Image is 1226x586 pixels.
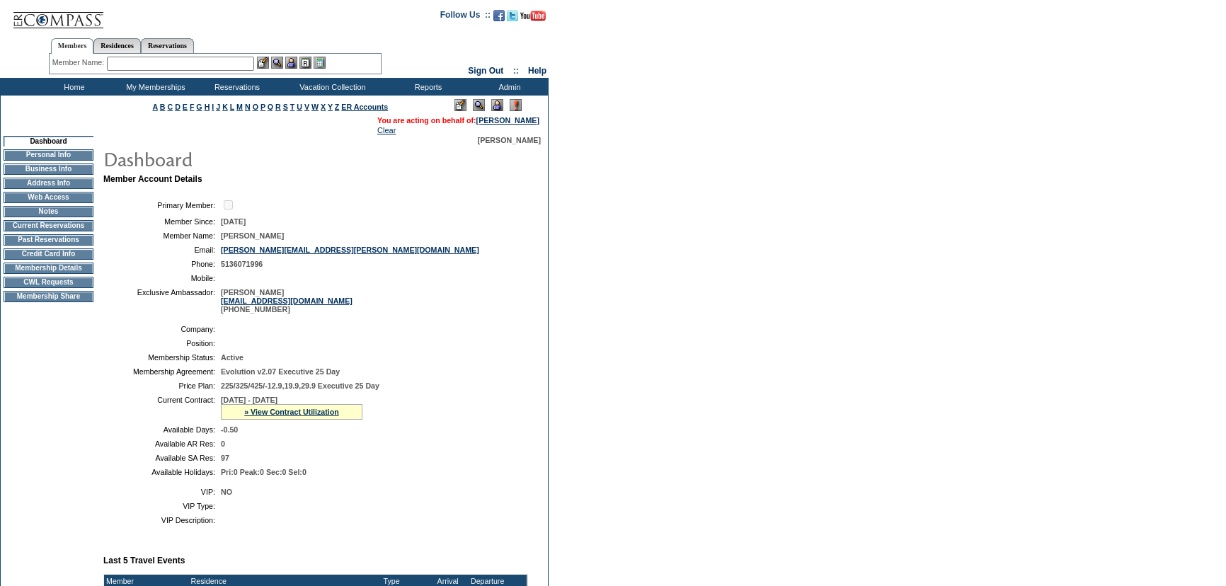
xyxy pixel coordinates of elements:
a: R [275,103,281,111]
span: [DATE] [221,217,246,226]
img: Edit Mode [454,99,466,111]
a: G [196,103,202,111]
img: Follow us on Twitter [507,10,518,21]
span: NO [221,488,232,496]
td: Dashboard [4,136,93,146]
a: Y [328,103,333,111]
span: 0 [221,439,225,448]
td: Phone: [109,260,215,268]
img: Become our fan on Facebook [493,10,505,21]
td: Vacation Collection [276,78,386,96]
a: ER Accounts [341,103,388,111]
img: Subscribe to our YouTube Channel [520,11,546,21]
a: K [222,103,228,111]
a: Members [51,38,94,54]
span: -0.50 [221,425,238,434]
img: View [271,57,283,69]
a: Reservations [141,38,194,53]
td: Notes [4,206,93,217]
td: Membership Status: [109,353,215,362]
span: [PERSON_NAME] [478,136,541,144]
td: Available SA Res: [109,454,215,462]
a: N [245,103,251,111]
b: Member Account Details [103,174,202,184]
td: Home [32,78,113,96]
a: H [205,103,210,111]
a: A [153,103,158,111]
a: Residences [93,38,141,53]
a: W [311,103,319,111]
td: Membership Agreement: [109,367,215,376]
span: You are acting on behalf of: [377,116,539,125]
td: Available Days: [109,425,215,434]
a: M [236,103,243,111]
a: E [183,103,188,111]
td: Personal Info [4,149,93,161]
a: X [321,103,326,111]
img: pgTtlDashboard.gif [103,144,386,173]
a: P [260,103,265,111]
a: U [297,103,302,111]
a: S [283,103,288,111]
span: [PERSON_NAME] [PHONE_NUMBER] [221,288,353,314]
a: Follow us on Twitter [507,14,518,23]
a: J [216,103,220,111]
img: Impersonate [491,99,503,111]
a: B [160,103,166,111]
td: VIP: [109,488,215,496]
a: L [230,103,234,111]
td: Email: [109,246,215,254]
img: View Mode [473,99,485,111]
a: Z [335,103,340,111]
a: O [253,103,258,111]
td: Position: [109,339,215,347]
td: Available AR Res: [109,439,215,448]
td: Price Plan: [109,381,215,390]
span: Pri:0 Peak:0 Sec:0 Sel:0 [221,468,306,476]
a: [PERSON_NAME][EMAIL_ADDRESS][PERSON_NAME][DOMAIN_NAME] [221,246,479,254]
span: 97 [221,454,229,462]
a: Become our fan on Facebook [493,14,505,23]
a: [EMAIL_ADDRESS][DOMAIN_NAME] [221,297,353,305]
td: Admin [467,78,549,96]
td: Past Reservations [4,234,93,246]
td: Member Name: [109,231,215,240]
img: Reservations [299,57,311,69]
img: b_edit.gif [257,57,269,69]
a: Help [528,66,546,76]
td: Reservations [195,78,276,96]
img: Impersonate [285,57,297,69]
a: C [167,103,173,111]
td: My Memberships [113,78,195,96]
a: Q [268,103,273,111]
td: Available Holidays: [109,468,215,476]
td: Primary Member: [109,198,215,212]
span: [DATE] - [DATE] [221,396,277,404]
td: Follow Us :: [440,8,491,25]
a: D [175,103,181,111]
td: Company: [109,325,215,333]
td: Exclusive Ambassador: [109,288,215,314]
a: I [212,103,214,111]
td: Current Reservations [4,220,93,231]
span: [PERSON_NAME] [221,231,284,240]
span: 225/325/425/-12.9,19.9,29.9 Executive 25 Day [221,381,379,390]
td: VIP Type: [109,502,215,510]
td: Membership Details [4,263,93,274]
b: Last 5 Travel Events [103,556,185,565]
td: Member Since: [109,217,215,226]
td: Current Contract: [109,396,215,420]
td: Address Info [4,178,93,189]
span: :: [513,66,519,76]
a: F [190,103,195,111]
a: Sign Out [468,66,503,76]
a: T [290,103,295,111]
td: VIP Description: [109,516,215,524]
span: 5136071996 [221,260,263,268]
a: Clear [377,126,396,134]
td: Business Info [4,163,93,175]
td: CWL Requests [4,277,93,288]
div: Member Name: [52,57,107,69]
a: [PERSON_NAME] [476,116,539,125]
a: Subscribe to our YouTube Channel [520,14,546,23]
